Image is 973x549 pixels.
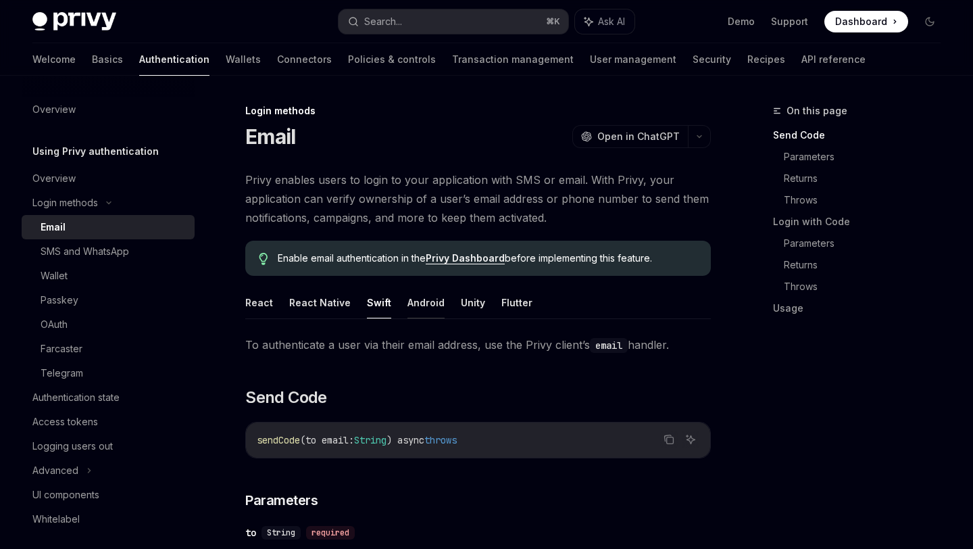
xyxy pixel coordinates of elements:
a: Login with Code [773,211,951,233]
a: Basics [92,43,123,76]
span: throws [424,434,457,446]
button: Android [407,287,445,318]
div: Email [41,219,66,235]
button: Open in ChatGPT [572,125,688,148]
div: Access tokens [32,414,98,430]
a: Connectors [277,43,332,76]
a: Demo [728,15,755,28]
svg: Tip [259,253,268,265]
a: API reference [801,43,866,76]
span: Privy enables users to login to your application with SMS or email. With Privy, your application ... [245,170,711,227]
span: : [349,434,354,446]
a: Usage [773,297,951,319]
h1: Email [245,124,295,149]
button: React Native [289,287,351,318]
a: Throws [784,189,951,211]
span: Enable email authentication in the before implementing this feature. [278,252,697,265]
button: Swift [367,287,391,318]
a: Farcaster [22,337,195,361]
button: Ask AI [682,431,699,448]
a: Send Code [773,124,951,146]
button: Flutter [501,287,532,318]
a: Support [771,15,808,28]
a: Dashboard [824,11,908,32]
div: Overview [32,170,76,187]
div: required [306,526,355,540]
div: Whitelabel [32,511,80,527]
div: UI components [32,487,99,503]
div: OAuth [41,316,68,333]
span: ) async [386,434,424,446]
a: Authentication [139,43,209,76]
button: Copy the contents from the code block [660,431,678,448]
button: Ask AI [575,9,634,34]
a: Overview [22,97,195,122]
span: String [354,434,386,446]
span: sendCode [257,434,300,446]
a: Wallets [226,43,261,76]
div: Advanced [32,462,78,479]
div: Telegram [41,365,83,381]
a: Privy Dashboard [426,252,505,264]
span: Parameters [245,491,318,510]
a: User management [590,43,676,76]
span: String [267,527,295,538]
span: Send Code [245,387,327,408]
span: Dashboard [835,15,887,28]
a: Returns [784,168,951,189]
a: Returns [784,254,951,276]
div: SMS and WhatsApp [41,243,129,260]
a: Throws [784,276,951,297]
a: Access tokens [22,410,195,434]
a: Transaction management [452,43,574,76]
a: Policies & controls [348,43,436,76]
div: Farcaster [41,341,82,357]
button: Toggle dark mode [919,11,941,32]
div: Login methods [245,104,711,118]
div: Authentication state [32,389,120,406]
div: Passkey [41,292,78,308]
a: Whitelabel [22,507,195,531]
code: email [590,338,628,353]
div: Login methods [32,195,98,211]
a: SMS and WhatsApp [22,239,195,264]
a: Email [22,215,195,239]
span: ⌘ K [546,16,560,27]
a: UI components [22,483,195,507]
span: To authenticate a user via their email address, use the Privy client’s handler. [245,335,711,354]
div: to [245,526,256,540]
div: Wallet [41,268,68,284]
h5: Using Privy authentication [32,143,159,160]
span: (to email [300,434,349,446]
img: dark logo [32,12,116,31]
a: Logging users out [22,434,195,458]
a: Authentication state [22,385,195,410]
button: Unity [461,287,485,318]
span: On this page [787,103,847,119]
a: OAuth [22,312,195,337]
div: Search... [364,14,402,30]
a: Overview [22,166,195,191]
div: Logging users out [32,438,113,454]
a: Parameters [784,146,951,168]
a: Recipes [747,43,785,76]
a: Telegram [22,361,195,385]
a: Parameters [784,233,951,254]
a: Wallet [22,264,195,288]
a: Welcome [32,43,76,76]
a: Passkey [22,288,195,312]
div: Overview [32,101,76,118]
button: React [245,287,273,318]
button: Search...⌘K [339,9,568,34]
a: Security [693,43,731,76]
span: Open in ChatGPT [597,130,680,143]
span: Ask AI [598,15,625,28]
